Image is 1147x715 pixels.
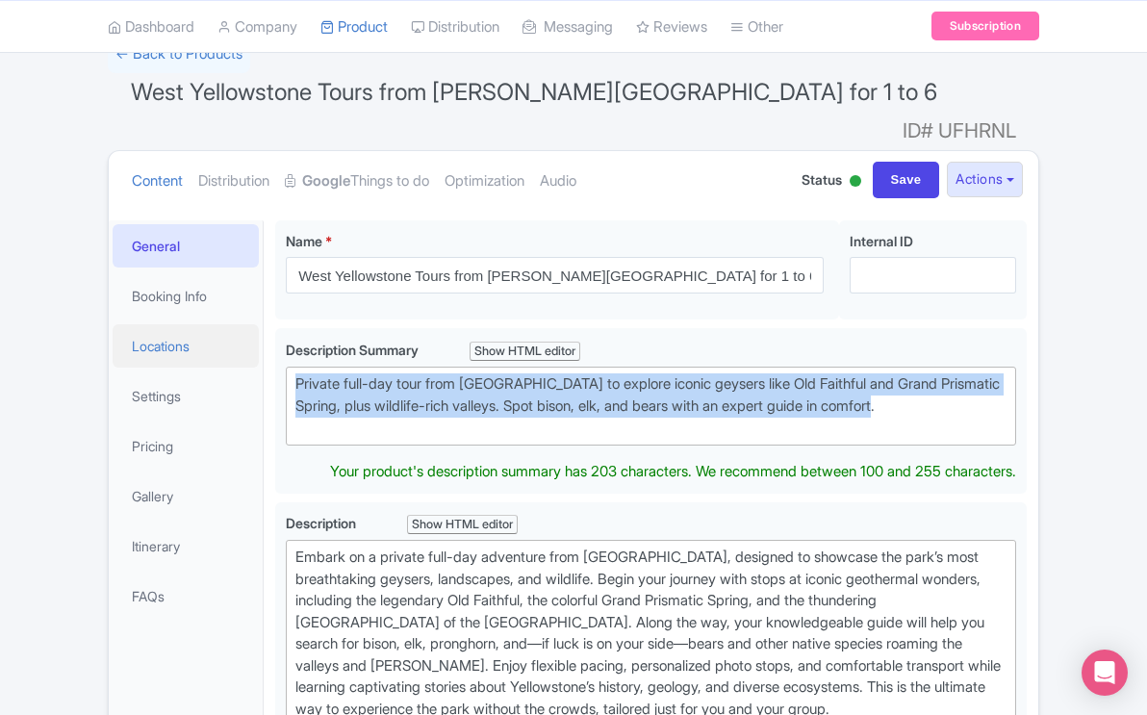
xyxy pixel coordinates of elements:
[286,515,359,531] span: Description
[873,162,940,198] input: Save
[850,233,913,249] span: Internal ID
[113,424,259,468] a: Pricing
[330,461,1016,483] div: Your product's description summary has 203 characters. We recommend between 100 and 255 characters.
[113,474,259,518] a: Gallery
[113,324,259,368] a: Locations
[113,224,259,268] a: General
[295,373,1007,439] div: Private full-day tour from [GEOGRAPHIC_DATA] to explore iconic geysers like Old Faithful and Gran...
[903,112,1016,150] span: ID# UFHRNL
[113,524,259,568] a: Itinerary
[131,78,937,106] span: West Yellowstone Tours from [PERSON_NAME][GEOGRAPHIC_DATA] for 1 to 6
[108,36,250,73] a: ← Back to Products
[286,342,421,358] span: Description Summary
[931,12,1039,40] a: Subscription
[1082,650,1128,696] div: Open Intercom Messenger
[113,274,259,318] a: Booking Info
[132,151,183,212] a: Content
[470,342,580,362] div: Show HTML editor
[302,170,350,192] strong: Google
[846,167,865,197] div: Active
[445,151,524,212] a: Optimization
[407,515,518,535] div: Show HTML editor
[113,575,259,618] a: FAQs
[113,374,259,418] a: Settings
[198,151,269,212] a: Distribution
[947,162,1023,197] button: Actions
[802,169,842,190] span: Status
[286,233,322,249] span: Name
[285,151,429,212] a: GoogleThings to do
[540,151,576,212] a: Audio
